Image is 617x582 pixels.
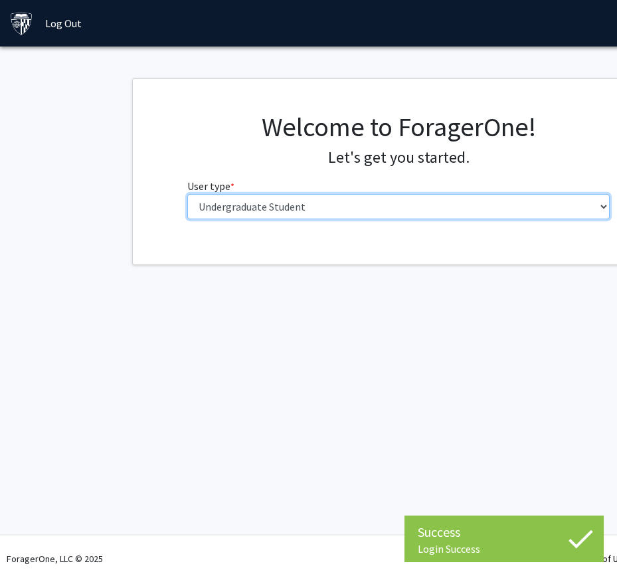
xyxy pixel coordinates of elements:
[10,12,33,35] img: Johns Hopkins University Logo
[418,522,590,542] div: Success
[187,148,610,167] h4: Let's get you started.
[187,178,234,194] label: User type
[7,535,103,582] div: ForagerOne, LLC © 2025
[187,111,610,143] h1: Welcome to ForagerOne!
[10,522,56,572] iframe: Chat
[418,542,590,555] div: Login Success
